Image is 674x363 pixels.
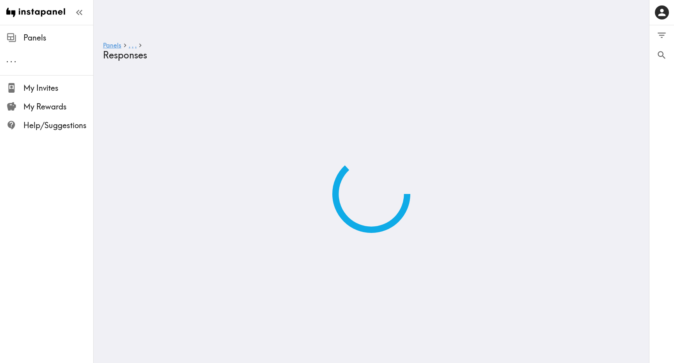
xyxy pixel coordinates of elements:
[23,120,93,131] span: Help/Suggestions
[103,49,633,61] h4: Responses
[14,55,16,64] span: .
[649,45,674,65] button: Search
[10,55,12,64] span: .
[6,55,9,64] span: .
[23,101,93,112] span: My Rewards
[103,42,121,49] a: Panels
[129,42,137,49] a: ...
[649,25,674,45] button: Filter Responses
[23,83,93,93] span: My Invites
[23,32,93,43] span: Panels
[656,30,667,41] span: Filter Responses
[132,41,133,49] span: .
[656,50,667,60] span: Search
[129,41,130,49] span: .
[135,41,137,49] span: .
